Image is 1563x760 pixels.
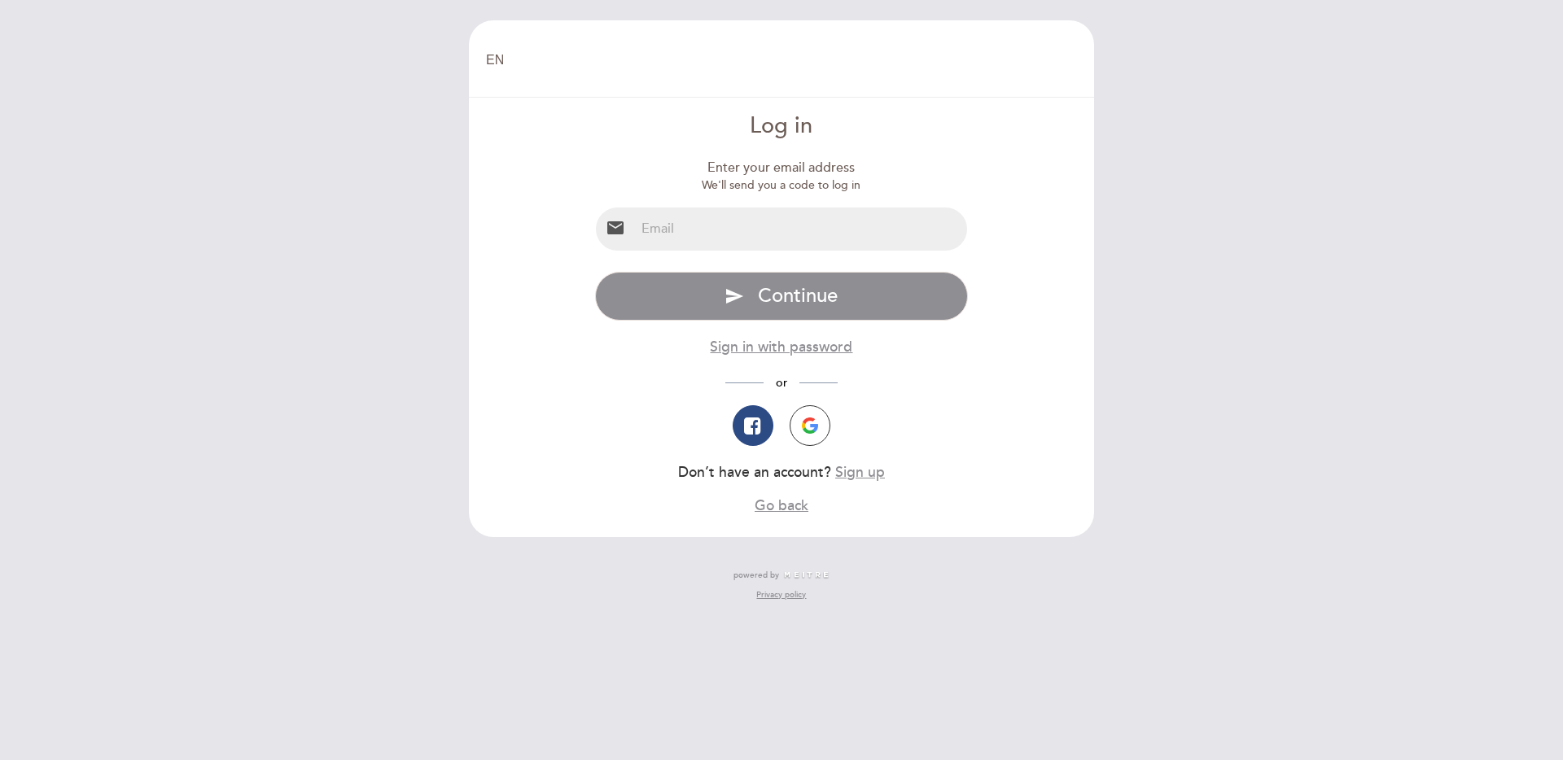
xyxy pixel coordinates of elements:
div: Log in [595,111,969,142]
div: Enter your email address [595,159,969,177]
img: MEITRE [783,571,830,579]
button: Sign up [835,462,885,483]
a: Privacy policy [756,589,806,601]
span: or [764,376,799,390]
span: Don’t have an account? [678,464,831,481]
span: powered by [733,570,779,581]
button: Sign in with password [710,337,852,357]
button: send Continue [595,272,969,321]
a: powered by [733,570,830,581]
div: We'll send you a code to log in [595,177,969,194]
i: send [725,286,744,306]
button: Go back [755,496,808,516]
i: email [606,218,625,238]
img: icon-google.png [802,417,818,434]
span: Continue [758,284,838,308]
input: Email [635,207,968,251]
